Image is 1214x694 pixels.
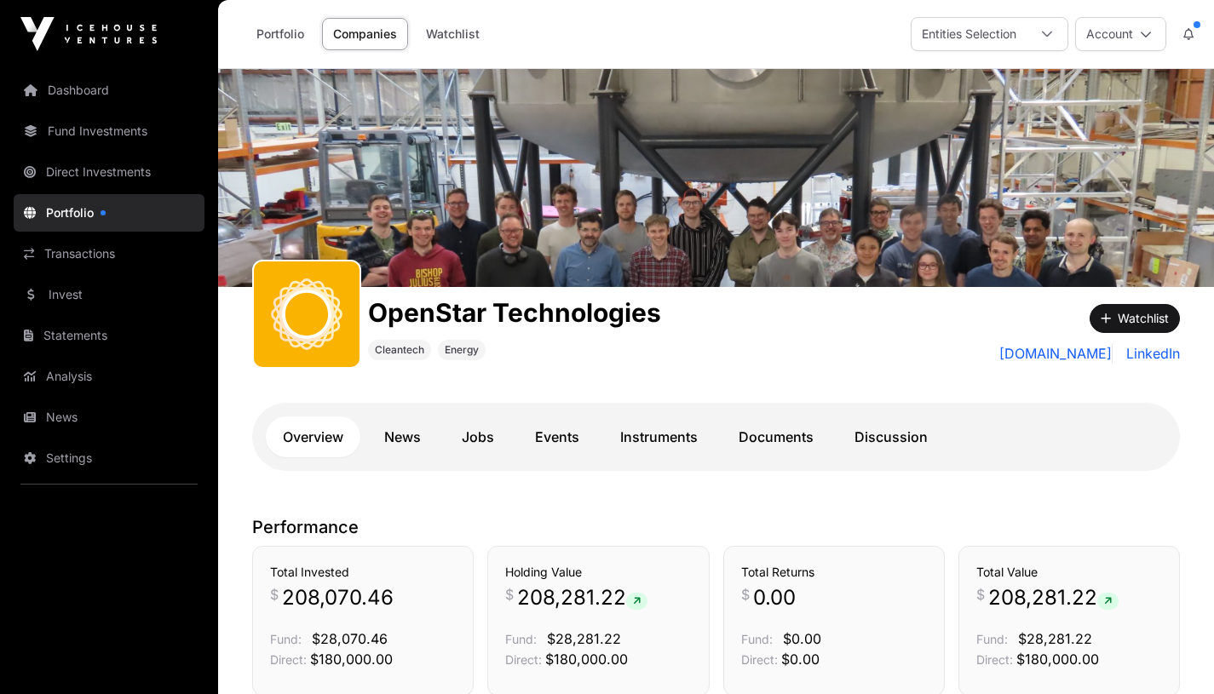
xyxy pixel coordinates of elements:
[505,584,514,605] span: $
[1016,651,1099,668] span: $180,000.00
[505,652,542,667] span: Direct:
[505,632,537,646] span: Fund:
[741,632,773,646] span: Fund:
[1018,630,1092,647] span: $28,281.22
[976,652,1013,667] span: Direct:
[252,515,1180,539] p: Performance
[753,584,796,611] span: 0.00
[741,652,778,667] span: Direct:
[445,343,479,357] span: Energy
[976,584,985,605] span: $
[976,564,1162,581] h3: Total Value
[368,297,661,328] h1: OpenStar Technologies
[741,564,927,581] h3: Total Returns
[976,632,1008,646] span: Fund:
[261,268,353,360] img: OpenStar.svg
[1119,343,1180,364] a: LinkedIn
[20,17,157,51] img: Icehouse Ventures Logo
[14,276,204,313] a: Invest
[1090,304,1180,333] button: Watchlist
[310,651,393,668] span: $180,000.00
[415,18,491,50] a: Watchlist
[270,632,302,646] span: Fund:
[270,652,307,667] span: Direct:
[14,439,204,477] a: Settings
[14,194,204,232] a: Portfolio
[722,416,831,457] a: Documents
[266,416,1166,457] nav: Tabs
[245,18,315,50] a: Portfolio
[367,416,438,457] a: News
[912,18,1027,50] div: Entities Selection
[999,343,1113,364] a: [DOMAIN_NAME]
[741,584,750,605] span: $
[783,630,821,647] span: $0.00
[505,564,691,581] h3: Holding Value
[545,651,628,668] span: $180,000.00
[781,651,820,668] span: $0.00
[837,416,945,457] a: Discussion
[270,564,456,581] h3: Total Invested
[14,112,204,150] a: Fund Investments
[14,399,204,436] a: News
[322,18,408,50] a: Companies
[270,584,279,605] span: $
[517,584,647,611] span: 208,281.22
[266,416,360,457] a: Overview
[312,630,388,647] span: $28,070.46
[218,69,1214,287] img: OpenStar Technologies
[14,72,204,109] a: Dashboard
[282,584,394,611] span: 208,070.46
[518,416,596,457] a: Events
[14,358,204,395] a: Analysis
[988,584,1119,611] span: 208,281.22
[547,630,621,647] span: $28,281.22
[375,343,424,357] span: Cleantech
[603,416,715,457] a: Instruments
[445,416,511,457] a: Jobs
[14,317,204,354] a: Statements
[14,153,204,191] a: Direct Investments
[14,235,204,272] a: Transactions
[1075,17,1166,51] button: Account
